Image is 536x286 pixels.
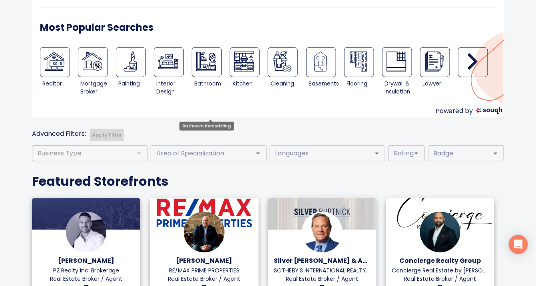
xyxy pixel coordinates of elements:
[154,47,184,77] a: Interior Design Services
[436,106,473,117] p: Powered by
[272,52,292,71] img: Cleaning Services
[311,52,331,71] img: Basements
[268,47,306,98] div: Cleaning Services
[476,107,502,114] img: souqh logo
[387,52,406,71] img: Drywall and Insulation
[306,47,344,98] div: Basements
[38,275,134,283] p: Real Estate Broker / Agent
[82,52,102,71] img: Mortgage Broker / Agent
[38,266,134,275] p: P2 Realty Inc. Brokerage
[158,52,178,71] img: Interior Design Services
[420,47,458,98] div: Real Estate Lawyer
[32,129,86,139] p: Advanced Filters:
[116,47,154,98] div: Painters & Decorators
[40,47,70,77] a: Real Estate Broker / Agent
[347,80,379,88] div: Flooring
[156,275,252,283] p: Real Estate Broker / Agent
[32,173,504,189] h4: Featured Storefronts
[344,47,374,77] a: Flooring
[302,212,343,252] img: Logo
[420,212,460,252] img: Logo
[119,80,151,88] div: Painting
[274,275,371,283] p: Real Estate Broker / Agent
[154,47,192,98] div: Interior Design Services
[309,80,341,88] div: Basements
[385,80,417,96] div: Drywall & Insulation
[233,80,265,88] div: Kitchen
[392,266,488,275] p: Concierge Real Estate by Wasim
[274,255,371,266] h6: Silver Burtnick & Associates
[195,80,227,88] div: Bathroom
[490,148,501,159] button: Open
[306,47,336,77] a: Basements
[230,47,268,98] div: Kitchen Remodeling
[268,47,298,77] a: Cleaning Services
[274,266,371,275] p: SOTHEBY'S INTERNATIONAL REALTY CANADA
[78,47,116,98] div: Mortgage Broker / Agent
[157,80,189,96] div: Interior Design
[422,80,455,88] div: Lawyer
[392,275,488,283] p: Real Estate Broker / Agent
[156,255,252,266] h6: Asif Khan
[40,20,153,35] h6: Most Popular Searches
[196,52,216,71] img: Bathroom Remodeling
[271,80,303,88] div: Cleaning
[78,47,108,77] a: Mortgage Broker / Agent
[116,47,146,77] a: Painters & Decorators
[392,255,488,266] h6: Concierge Realty Group
[382,47,412,77] a: Drywall and Insulation
[192,47,222,77] a: Bathroom Remodeling
[80,80,113,96] div: Mortgage Broker
[424,52,444,71] img: Real Estate Lawyer
[156,266,252,275] p: RE/MAX PRIME PROPERTIES
[420,47,450,77] a: Real Estate Lawyer
[44,52,64,71] img: Real Estate Broker / Agent
[40,47,78,98] div: Real Estate Broker / Agent
[344,47,382,98] div: Flooring
[411,148,422,159] button: Open
[382,47,420,98] div: Drywall and Insulation
[509,235,528,254] div: Open Intercom Messenger
[38,255,134,266] h6: Julian Pucci
[230,47,260,77] a: Kitchen Remodeling
[253,148,264,159] button: Open
[120,52,140,71] img: Painters & Decorators
[42,80,75,88] div: Realtor
[184,212,224,252] img: Logo
[371,148,383,159] button: Open
[349,52,369,71] img: Flooring
[66,212,106,252] img: Logo
[234,52,254,71] img: Kitchen Remodeling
